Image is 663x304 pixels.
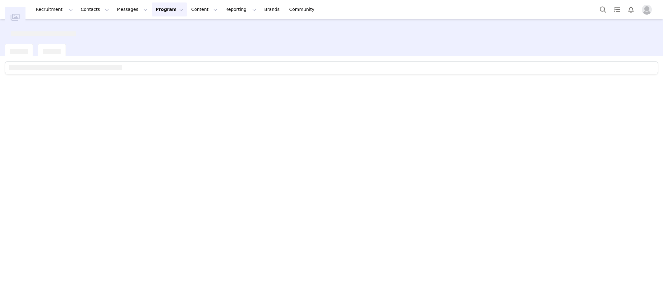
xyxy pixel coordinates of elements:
[43,44,61,54] div: [object Object]
[152,2,187,16] button: Program
[286,2,321,16] a: Community
[32,2,77,16] button: Recruitment
[113,2,151,16] button: Messages
[642,5,652,15] img: placeholder-profile.jpg
[11,26,76,36] div: [object Object]
[10,44,28,54] div: [object Object]
[610,2,624,16] a: Tasks
[638,5,658,15] button: Profile
[624,2,638,16] button: Notifications
[596,2,610,16] button: Search
[260,2,285,16] a: Brands
[187,2,221,16] button: Content
[222,2,260,16] button: Reporting
[77,2,113,16] button: Contacts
